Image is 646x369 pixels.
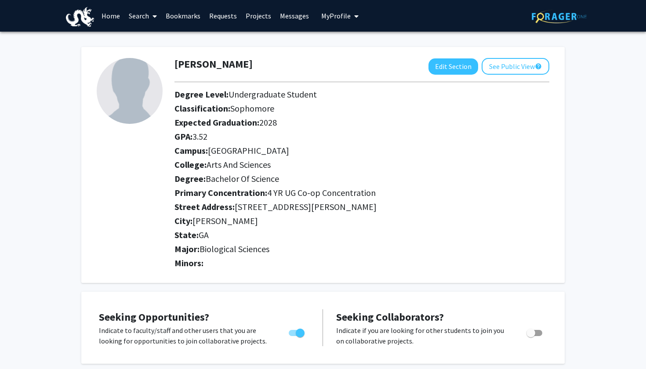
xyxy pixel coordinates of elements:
span: [PERSON_NAME] [192,215,258,226]
h2: Degree Level: [174,89,549,100]
mat-icon: help [535,61,542,72]
span: My Profile [321,11,351,20]
h2: GPA: [174,131,549,142]
img: Profile Picture [97,58,163,124]
a: Home [97,0,124,31]
h2: Classification: [174,103,549,114]
p: Indicate to faculty/staff and other users that you are looking for opportunities to join collabor... [99,325,272,346]
span: 3.52 [192,131,207,142]
h2: College: [174,159,549,170]
span: [STREET_ADDRESS][PERSON_NAME] [235,201,377,212]
span: 2028 [259,117,277,128]
h2: State: [174,230,549,240]
a: Requests [205,0,241,31]
span: Seeking Collaborators? [336,310,444,324]
h2: Major: [174,244,549,254]
span: Seeking Opportunities? [99,310,209,324]
span: GA [199,229,209,240]
span: Bachelor Of Science [206,173,279,184]
div: Toggle [523,325,547,338]
h2: Primary Concentration: [174,188,549,198]
a: Messages [276,0,313,31]
button: Edit Section [428,58,478,75]
a: Bookmarks [161,0,205,31]
span: [GEOGRAPHIC_DATA] [208,145,289,156]
span: Biological Sciences [200,243,269,254]
img: Drexel University Logo [66,7,94,27]
a: Projects [241,0,276,31]
a: Search [124,0,161,31]
span: Sophomore [230,103,274,114]
span: 4 YR UG Co-op Concentration [267,187,376,198]
h2: Campus: [174,145,549,156]
h1: [PERSON_NAME] [174,58,253,71]
p: Indicate if you are looking for other students to join you on collaborative projects. [336,325,510,346]
h2: Street Address: [174,202,549,212]
div: Toggle [285,325,309,338]
h2: Minors: [174,258,549,268]
span: Arts And Sciences [207,159,271,170]
span: Undergraduate Student [229,89,317,100]
h2: Degree: [174,174,549,184]
img: ForagerOne Logo [532,10,587,23]
h2: Expected Graduation: [174,117,549,128]
iframe: Chat [7,329,37,362]
h2: City: [174,216,549,226]
button: See Public View [482,58,549,75]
